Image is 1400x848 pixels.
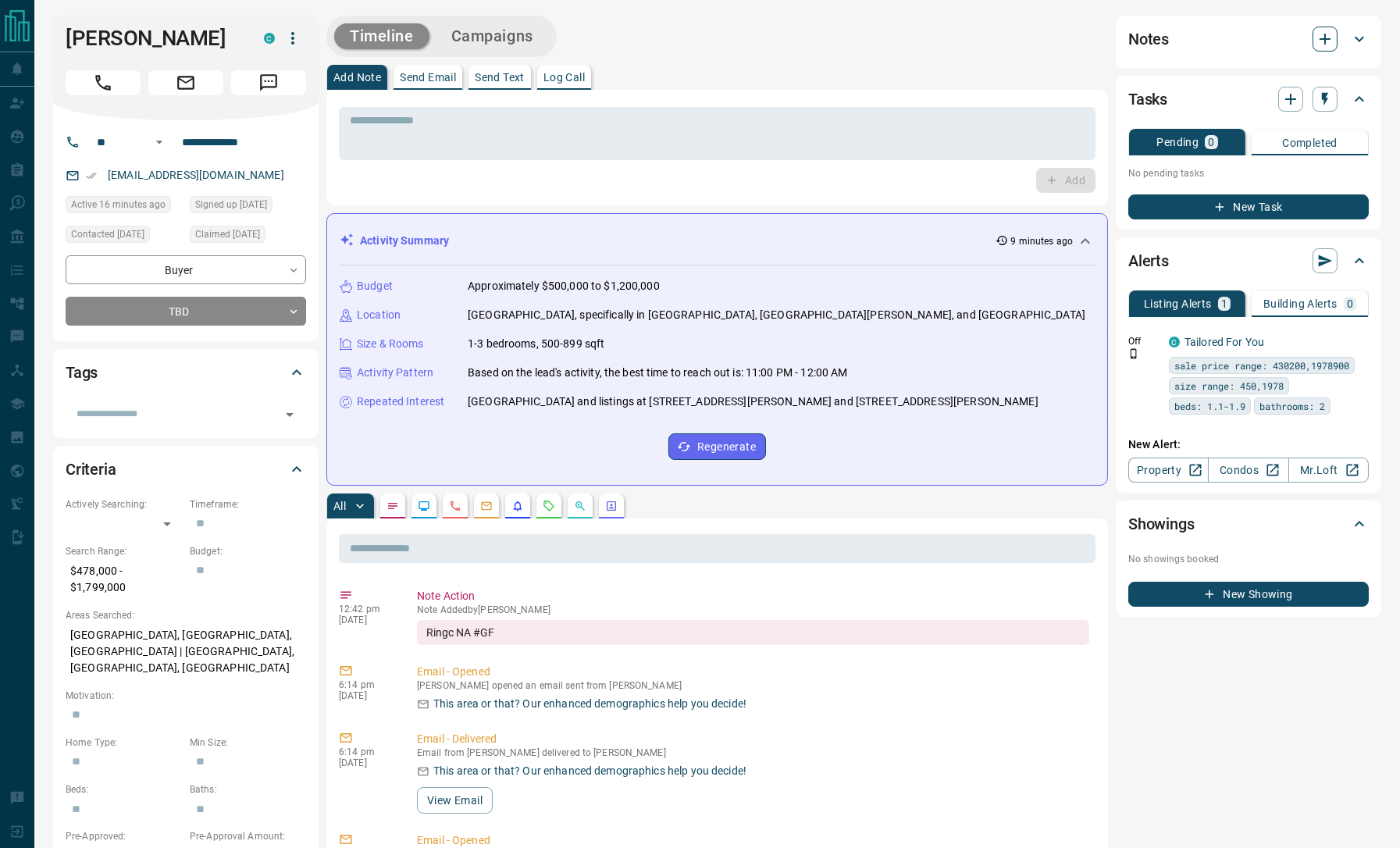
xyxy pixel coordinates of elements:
[66,360,98,385] h2: Tags
[66,608,306,622] p: Areas Searched:
[1128,505,1369,543] div: Showings
[433,763,746,779] p: This area or that? Our enhanced demographics help you decide!
[339,757,394,768] p: [DATE]
[66,255,306,284] div: Buyer
[357,365,433,381] p: Activity Pattern
[668,433,766,460] button: Regenerate
[543,72,585,83] p: Log Call
[334,23,429,49] button: Timeline
[66,497,182,511] p: Actively Searching:
[66,70,141,95] span: Call
[417,588,1089,604] p: Note Action
[86,170,97,181] svg: Email Verified
[1156,137,1199,148] p: Pending
[340,226,1095,255] div: Activity Summary9 minutes ago
[1128,194,1369,219] button: New Task
[66,558,182,600] p: $478,000 - $1,799,000
[417,664,1089,680] p: Email - Opened
[1208,458,1288,483] a: Condos
[475,72,525,83] p: Send Text
[66,782,182,796] p: Beds:
[417,747,1089,758] p: Email from [PERSON_NAME] delivered to [PERSON_NAME]
[468,307,1085,323] p: [GEOGRAPHIC_DATA], specifically in [GEOGRAPHIC_DATA], [GEOGRAPHIC_DATA][PERSON_NAME], and [GEOGRA...
[1128,458,1209,483] a: Property
[71,226,144,242] span: Contacted [DATE]
[333,72,381,83] p: Add Note
[190,782,306,796] p: Baths:
[387,500,399,512] svg: Notes
[418,500,430,512] svg: Lead Browsing Activity
[1128,511,1195,536] h2: Showings
[511,500,524,512] svg: Listing Alerts
[190,196,306,218] div: Sun Jun 22 2025
[339,746,394,757] p: 6:14 pm
[1347,298,1353,309] p: 0
[1174,358,1349,373] span: sale price range: 430200,1978900
[66,297,306,326] div: TBD
[1221,298,1227,309] p: 1
[417,620,1089,645] div: Ringc NA #GF
[468,278,660,294] p: Approximately $500,000 to $1,200,000
[449,500,461,512] svg: Calls
[1128,20,1369,58] div: Notes
[1128,162,1369,185] p: No pending tasks
[417,787,493,814] button: View Email
[1128,248,1169,273] h2: Alerts
[1128,348,1139,359] svg: Push Notification Only
[1144,298,1212,309] p: Listing Alerts
[1169,337,1180,347] div: condos.ca
[1128,436,1369,453] p: New Alert:
[1128,242,1369,280] div: Alerts
[468,365,848,381] p: Based on the lead's activity, the best time to reach out is: 11:00 PM - 12:00 AM
[417,680,1089,691] p: [PERSON_NAME] opened an email sent from [PERSON_NAME]
[190,497,306,511] p: Timeframe:
[417,604,1089,615] p: Note Added by [PERSON_NAME]
[190,226,306,248] div: Mon Jun 23 2025
[339,615,394,625] p: [DATE]
[66,829,182,843] p: Pre-Approved:
[66,736,182,750] p: Home Type:
[468,336,604,352] p: 1-3 bedrooms, 500-899 sqft
[357,278,393,294] p: Budget
[417,731,1089,747] p: Email - Delivered
[148,70,223,95] span: Email
[1259,398,1325,414] span: bathrooms: 2
[190,829,306,843] p: Pre-Approval Amount:
[357,394,444,410] p: Repeated Interest
[1128,27,1169,52] h2: Notes
[360,233,449,249] p: Activity Summary
[543,500,555,512] svg: Requests
[1184,336,1264,348] a: Tailored For You
[66,26,240,51] h1: [PERSON_NAME]
[264,33,275,44] div: condos.ca
[357,307,401,323] p: Location
[1011,234,1073,248] p: 9 minutes ago
[1263,298,1338,309] p: Building Alerts
[66,451,306,488] div: Criteria
[66,689,306,703] p: Motivation:
[71,197,166,212] span: Active 16 minutes ago
[66,544,182,558] p: Search Range:
[1128,80,1369,118] div: Tasks
[436,23,549,49] button: Campaigns
[433,696,746,712] p: This area or that? Our enhanced demographics help you decide!
[190,544,306,558] p: Budget:
[400,72,456,83] p: Send Email
[357,336,424,352] p: Size & Rooms
[1128,552,1369,566] p: No showings booked
[1128,334,1160,348] p: Off
[108,169,284,181] a: [EMAIL_ADDRESS][DOMAIN_NAME]
[1128,87,1167,112] h2: Tasks
[339,679,394,690] p: 6:14 pm
[333,501,346,511] p: All
[279,404,301,426] button: Open
[195,226,260,242] span: Claimed [DATE]
[605,500,618,512] svg: Agent Actions
[480,500,493,512] svg: Emails
[66,622,306,681] p: [GEOGRAPHIC_DATA], [GEOGRAPHIC_DATA], [GEOGRAPHIC_DATA] | [GEOGRAPHIC_DATA], [GEOGRAPHIC_DATA], [...
[66,226,182,248] div: Wed Aug 13 2025
[1174,398,1245,414] span: beds: 1.1-1.9
[1174,378,1284,394] span: size range: 450,1978
[66,457,116,482] h2: Criteria
[190,736,306,750] p: Min Size:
